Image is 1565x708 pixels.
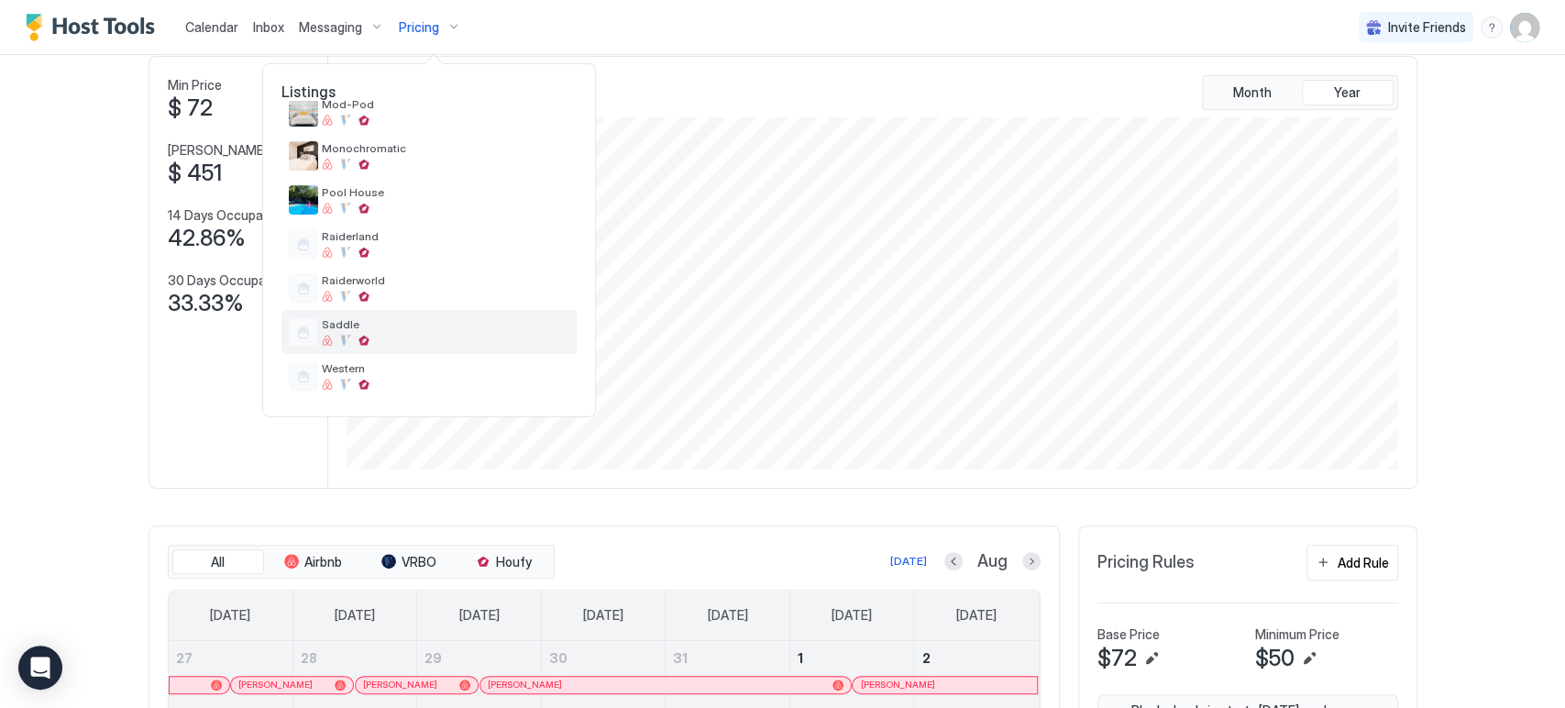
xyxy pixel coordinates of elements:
[18,646,62,690] div: Open Intercom Messenger
[322,185,569,199] span: Pool House
[322,361,569,375] span: Western
[322,141,569,155] span: Monochromatic
[322,97,569,111] span: Mod-Pod
[289,185,318,215] div: listing image
[322,317,569,331] span: Saddle
[322,273,569,287] span: Raiderworld
[289,97,318,127] div: listing image
[263,83,595,101] span: Listings
[322,229,569,243] span: Raiderland
[289,141,318,171] div: listing image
